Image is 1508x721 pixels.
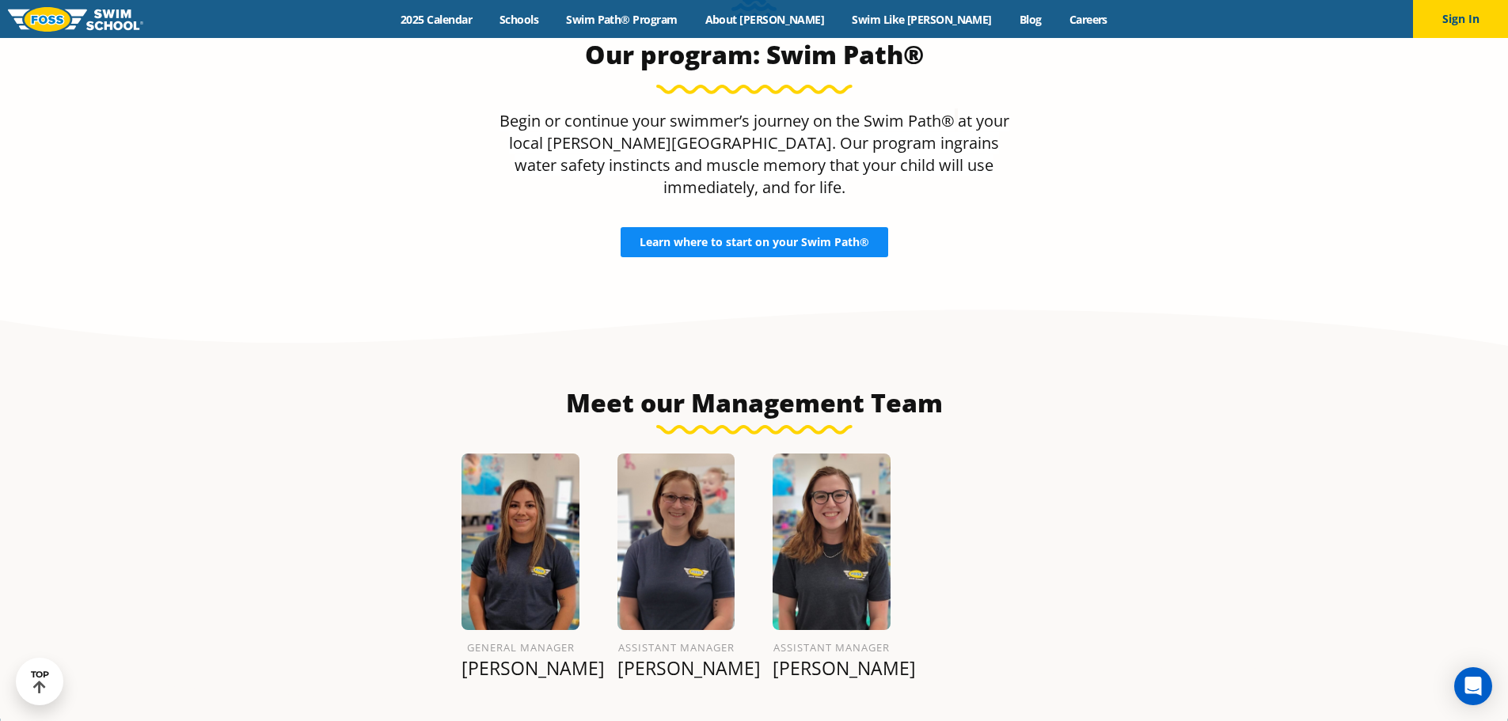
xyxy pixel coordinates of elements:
img: FOSS-Profile-Photo-11.png [617,453,735,630]
p: [PERSON_NAME] [617,657,735,679]
span: at your local [PERSON_NAME][GEOGRAPHIC_DATA]. Our program ingrains water safety instincts and mus... [509,110,1009,198]
a: Learn where to start on your Swim Path® [621,227,888,257]
a: Swim Path® Program [553,12,691,27]
a: Swim Like [PERSON_NAME] [838,12,1006,27]
img: FOSS-Profile-Photo-28.png [773,453,891,630]
p: [PERSON_NAME] [773,657,891,679]
a: Blog [1005,12,1055,27]
span: Learn where to start on your Swim Path® [640,237,869,248]
a: About [PERSON_NAME] [691,12,838,27]
h6: General Manager [462,638,579,657]
h6: Assistant Manager [773,638,891,657]
a: Careers [1055,12,1121,27]
h3: Our program: Swim Path® [492,39,1017,70]
h6: Assistant Manager [617,638,735,657]
div: Open Intercom Messenger [1454,667,1492,705]
h3: Meet our Management Team [381,387,1128,419]
div: TOP [31,670,49,694]
img: FOSS-Profile-Photo-29.png [462,453,579,630]
p: [PERSON_NAME] [462,657,579,679]
a: 2025 Calendar [387,12,486,27]
span: Begin or continue your swimmer’s journey on the Swim Path® [500,110,955,131]
a: Schools [486,12,553,27]
img: FOSS Swim School Logo [8,7,143,32]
